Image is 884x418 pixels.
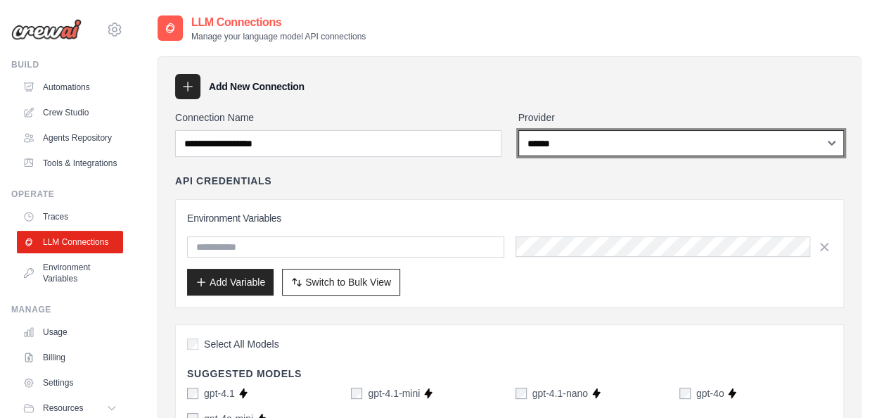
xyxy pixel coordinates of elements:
h3: Environment Variables [187,211,832,225]
span: Resources [43,403,83,414]
label: gpt-4.1 [204,386,235,400]
h4: API Credentials [175,174,271,188]
p: Manage your language model API connections [191,31,366,42]
a: Tools & Integrations [17,152,123,175]
img: Logo [11,19,82,40]
span: Switch to Bulk View [305,275,391,289]
a: Usage [17,321,123,343]
div: Build [11,59,123,70]
a: Environment Variables [17,256,123,290]
a: Settings [17,372,123,394]
a: Traces [17,205,123,228]
label: gpt-4.1-mini [368,386,420,400]
h3: Add New Connection [209,80,305,94]
div: Manage [11,304,123,315]
input: gpt-4.1 [187,388,198,399]
input: gpt-4.1-mini [351,388,362,399]
span: Select All Models [204,337,279,351]
a: Automations [17,76,123,99]
input: Select All Models [187,338,198,350]
label: Connection Name [175,110,501,125]
input: gpt-4.1-nano [515,388,527,399]
label: gpt-4.1-nano [532,386,588,400]
button: Add Variable [187,269,274,296]
input: gpt-4o [679,388,691,399]
a: Billing [17,346,123,369]
label: Provider [518,110,845,125]
a: Crew Studio [17,101,123,124]
button: Switch to Bulk View [282,269,400,296]
h4: Suggested Models [187,367,832,381]
div: Operate [11,189,123,200]
a: Agents Repository [17,127,123,149]
h2: LLM Connections [191,14,366,31]
label: gpt-4o [696,386,724,400]
a: LLM Connections [17,231,123,253]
